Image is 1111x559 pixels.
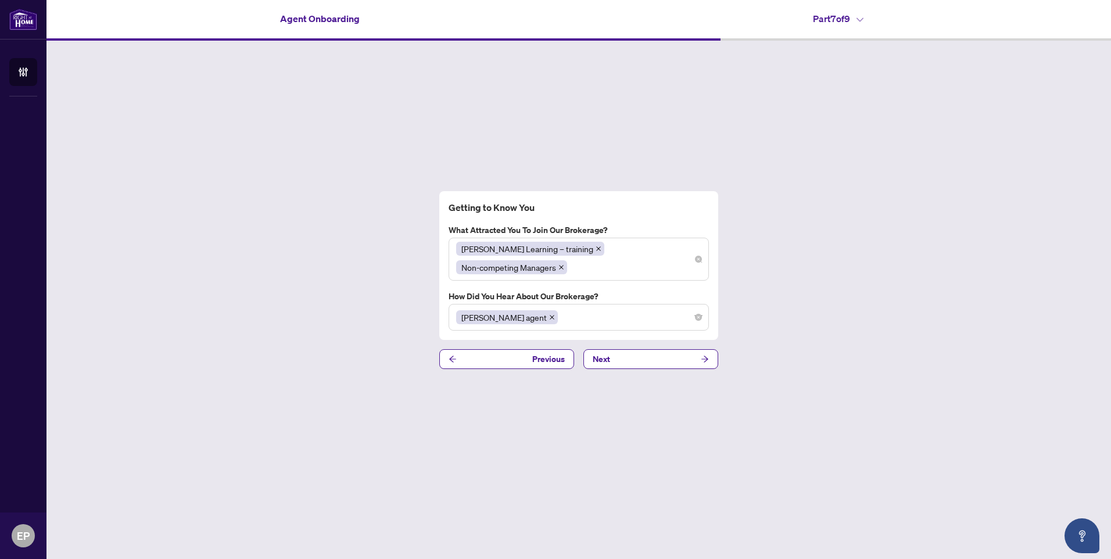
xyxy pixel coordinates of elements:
span: Non-competing Managers [456,260,567,274]
span: EP [17,528,30,544]
span: RAHR agent [456,310,558,324]
h4: Getting to Know You [449,200,709,214]
button: Next [583,349,718,369]
label: How did you hear about our brokerage? [449,290,709,303]
span: close [558,264,564,270]
h4: Part 7 of 9 [813,12,863,26]
span: [PERSON_NAME] Learning – training [461,242,593,255]
span: close [596,246,601,252]
span: Next [593,350,610,368]
span: [PERSON_NAME] agent [461,311,547,324]
button: Open asap [1065,518,1099,553]
span: close [549,314,555,320]
h4: Agent Onboarding [280,12,360,26]
span: close-circle [695,256,702,263]
img: logo [9,9,37,30]
span: RAHR Learning – training [456,242,604,256]
span: close-circle [695,314,702,321]
span: Non-competing Managers [461,261,556,274]
span: arrow-right [701,355,709,363]
span: arrow-left [449,355,457,363]
button: Previous [439,349,574,369]
label: What attracted you to join our brokerage? [449,224,709,236]
span: Previous [532,350,565,368]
